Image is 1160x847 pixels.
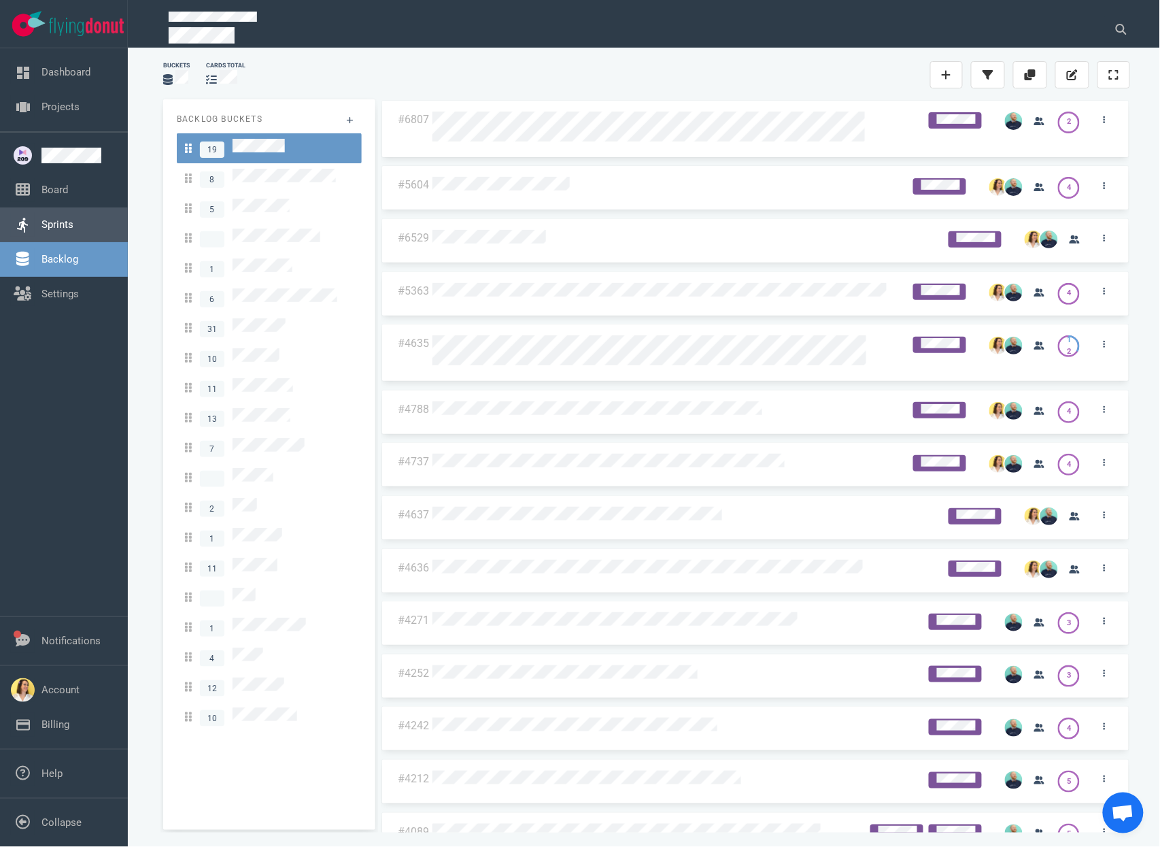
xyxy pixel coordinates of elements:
a: Account [41,684,80,696]
a: 11 [177,373,362,403]
a: Dashboard [41,66,90,78]
a: 1 [177,522,362,552]
a: #4737 [398,455,430,468]
img: 26 [1025,561,1042,578]
img: 26 [1005,112,1023,130]
a: #4636 [398,561,430,574]
span: 1 [200,531,224,547]
span: 11 [200,381,224,397]
img: 26 [1040,231,1058,248]
a: #4252 [398,667,430,680]
a: #4212 [398,772,430,785]
span: 19 [200,142,224,158]
img: 26 [989,402,1007,420]
span: 5 [200,201,224,218]
a: Projects [41,101,80,113]
a: Billing [41,718,69,731]
div: 4 [1067,406,1071,418]
a: #4788 [398,403,430,416]
a: #4271 [398,614,430,627]
div: 4 [1067,288,1071,299]
a: 7 [177,433,362,463]
div: 4 [1067,182,1071,194]
a: #4089 [398,825,430,838]
a: Notifications [41,635,101,647]
img: 26 [1005,614,1023,631]
img: 26 [1005,455,1023,473]
img: 26 [1005,178,1023,196]
a: #6807 [398,113,430,126]
span: 7 [200,441,224,457]
img: 26 [1005,666,1023,684]
span: 10 [200,351,224,367]
span: 13 [200,411,224,427]
a: Help [41,767,63,780]
a: 2 [177,493,362,522]
span: 1 [200,620,224,637]
a: Collapse [41,816,82,829]
img: 26 [989,337,1007,354]
img: 26 [1040,561,1058,578]
a: 10 [177,702,362,732]
a: #4637 [398,508,430,521]
span: 1 [200,261,224,278]
img: 26 [1005,284,1023,301]
div: 3 [1067,618,1071,629]
img: Flying Donut text logo [49,18,124,36]
span: 31 [200,321,224,337]
a: #4242 [398,719,430,732]
a: #4635 [398,337,430,350]
img: 26 [989,455,1007,473]
span: 8 [200,171,224,188]
img: 26 [989,178,1007,196]
a: 12 [177,672,362,702]
a: Board [41,184,68,196]
div: Buckets [163,61,190,70]
img: 26 [1005,719,1023,737]
div: 5 [1067,829,1071,840]
a: 1 [177,253,362,283]
a: 5 [177,193,362,223]
a: 6 [177,283,362,313]
span: 12 [200,680,224,697]
img: 26 [1040,508,1058,525]
div: 2 [1067,346,1071,358]
img: 26 [989,284,1007,301]
img: 26 [1005,337,1023,354]
a: 8 [177,163,362,193]
div: 5 [1067,776,1071,788]
a: 31 [177,313,362,343]
img: 26 [1005,402,1023,420]
a: Backlog [41,253,78,265]
div: cards total [206,61,245,70]
a: Sprints [41,218,73,231]
span: 11 [200,561,224,577]
a: 4 [177,642,362,672]
div: 4 [1067,459,1071,471]
a: 10 [177,343,362,373]
span: 6 [200,291,224,308]
a: #5363 [398,284,430,297]
div: Ouvrir le chat [1103,793,1144,833]
a: #6529 [398,231,430,244]
span: 2 [200,501,224,517]
a: Settings [41,288,79,300]
div: 4 [1067,723,1071,735]
img: 26 [1005,771,1023,789]
img: 26 [1025,231,1042,248]
img: 26 [1005,825,1023,842]
a: 1 [177,612,362,642]
a: #5604 [398,178,430,191]
div: 3 [1067,670,1071,682]
a: 11 [177,552,362,582]
div: 2 [1067,116,1071,128]
a: 19 [177,133,362,163]
span: 10 [200,710,224,727]
p: Backlog Buckets [177,113,362,125]
img: 26 [1025,508,1042,525]
span: 4 [200,650,224,667]
a: 13 [177,403,362,433]
div: 1 [1067,335,1071,346]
